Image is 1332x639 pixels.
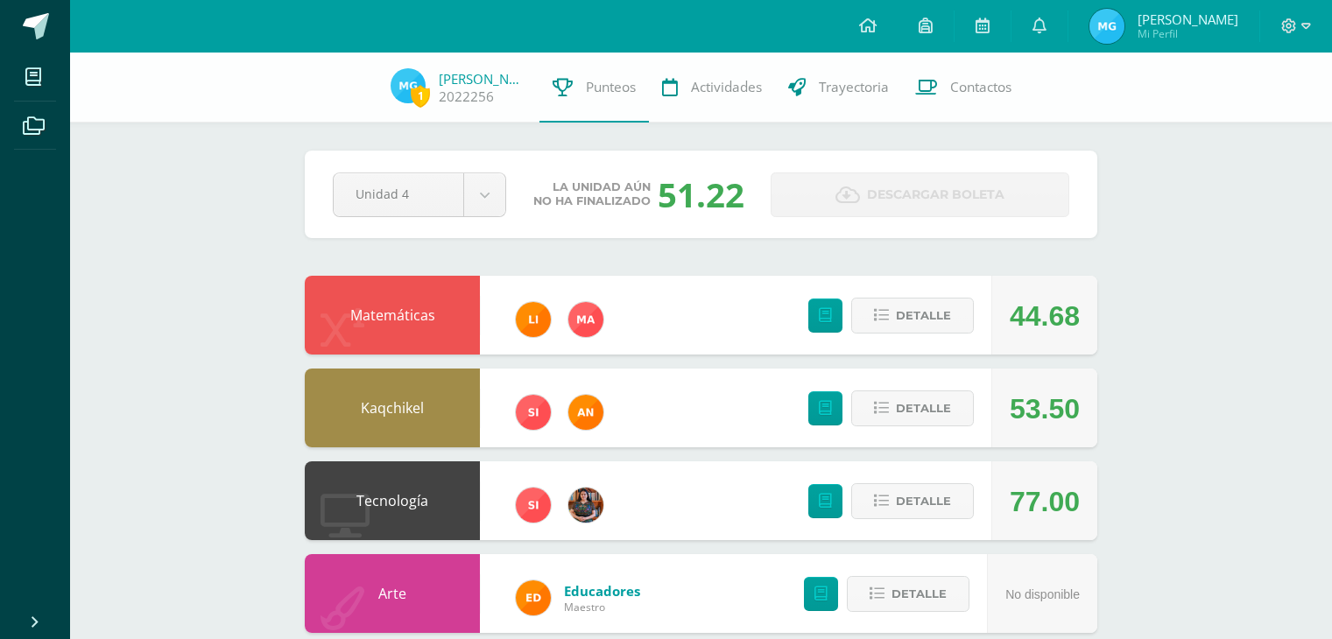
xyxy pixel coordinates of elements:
a: Educadores [564,582,640,600]
img: ee729aa21c8deac0c8a807618111bda8.png [391,68,426,103]
span: Mi Perfil [1138,26,1238,41]
div: 44.68 [1010,277,1080,355]
span: Detalle [892,578,947,610]
a: [PERSON_NAME] [439,70,526,88]
span: Detalle [896,392,951,425]
span: 1 [411,85,430,107]
img: d78b0415a9069934bf99e685b082ed4f.png [516,302,551,337]
img: fc6731ddebfef4a76f049f6e852e62c4.png [568,395,603,430]
a: Punteos [539,53,649,123]
img: 1e3c7f018e896ee8adc7065031dce62a.png [516,488,551,523]
div: Kaqchikel [305,369,480,447]
span: Detalle [896,485,951,517]
button: Detalle [851,298,974,334]
span: Detalle [896,299,951,332]
span: Punteos [586,78,636,96]
span: [PERSON_NAME] [1138,11,1238,28]
button: Detalle [847,576,969,612]
img: 777e29c093aa31b4e16d68b2ed8a8a42.png [568,302,603,337]
a: Contactos [902,53,1025,123]
a: Unidad 4 [334,173,505,216]
span: Unidad 4 [356,173,441,214]
div: Tecnología [305,461,480,540]
div: 51.22 [658,172,744,217]
img: 60a759e8b02ec95d430434cf0c0a55c7.png [568,488,603,523]
a: 2022256 [439,88,494,106]
button: Detalle [851,483,974,519]
div: 53.50 [1010,369,1080,448]
span: Descargar boleta [867,173,1004,216]
img: ed927125212876238b0630303cb5fd71.png [516,580,551,615]
span: Actividades [691,78,762,96]
div: Arte [305,554,480,633]
span: Trayectoria [819,78,889,96]
img: ee729aa21c8deac0c8a807618111bda8.png [1089,9,1124,44]
span: La unidad aún no ha finalizado [533,180,651,208]
a: Actividades [649,53,775,123]
a: Trayectoria [775,53,902,123]
button: Detalle [851,390,974,426]
div: 77.00 [1010,462,1080,541]
span: Contactos [950,78,1011,96]
div: Matemáticas [305,276,480,355]
span: No disponible [1005,587,1080,601]
img: 1e3c7f018e896ee8adc7065031dce62a.png [516,395,551,430]
span: Maestro [564,600,640,614]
